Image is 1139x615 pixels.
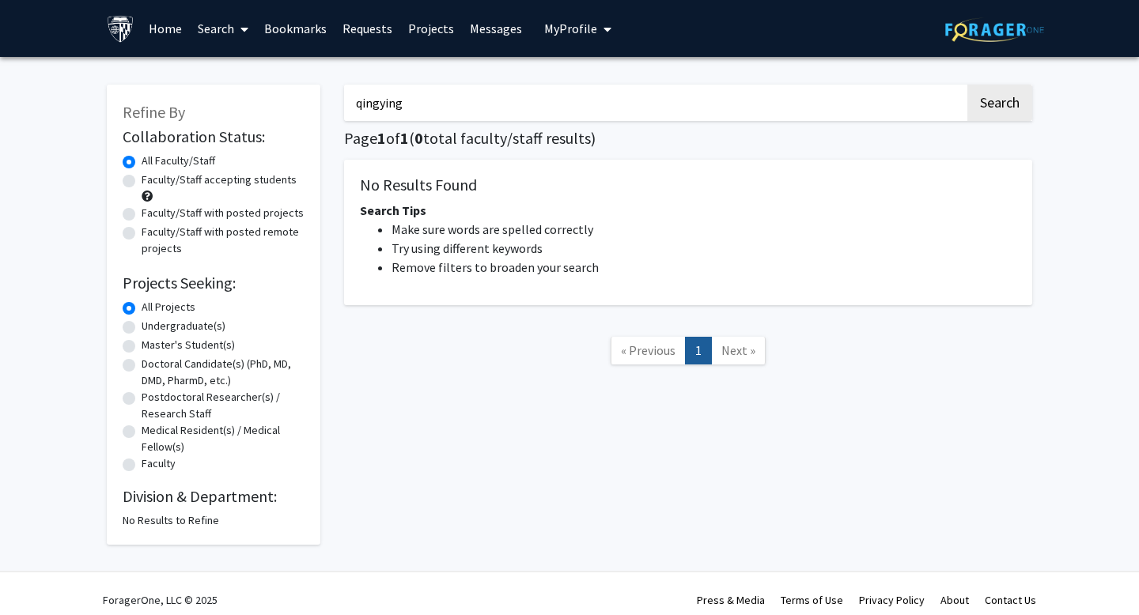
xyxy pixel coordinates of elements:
[344,321,1032,385] nav: Page navigation
[611,337,686,364] a: Previous Page
[711,337,766,364] a: Next Page
[781,593,843,607] a: Terms of Use
[967,85,1032,121] button: Search
[123,274,305,292] h2: Projects Seeking:
[142,224,305,257] label: Faculty/Staff with posted remote projects
[190,1,256,56] a: Search
[344,129,1032,148] h1: Page of ( total faculty/staff results)
[142,153,215,169] label: All Faculty/Staff
[940,593,969,607] a: About
[123,127,305,146] h2: Collaboration Status:
[142,337,235,353] label: Master's Student(s)
[123,512,305,529] div: No Results to Refine
[142,318,225,334] label: Undergraduate(s)
[142,422,305,455] label: Medical Resident(s) / Medical Fellow(s)
[985,593,1036,607] a: Contact Us
[123,102,185,122] span: Refine By
[141,1,190,56] a: Home
[945,17,1044,42] img: ForagerOne Logo
[142,356,305,389] label: Doctoral Candidate(s) (PhD, MD, DMD, PharmD, etc.)
[377,128,386,148] span: 1
[335,1,400,56] a: Requests
[142,299,195,315] label: All Projects
[621,342,675,358] span: « Previous
[123,487,305,506] h2: Division & Department:
[400,128,409,148] span: 1
[859,593,925,607] a: Privacy Policy
[256,1,335,56] a: Bookmarks
[392,239,1016,258] li: Try using different keywords
[360,175,1016,194] h5: No Results Found
[12,544,67,603] iframe: Chat
[400,1,462,56] a: Projects
[392,258,1016,277] li: Remove filters to broaden your search
[414,128,423,148] span: 0
[142,172,297,188] label: Faculty/Staff accepting students
[721,342,755,358] span: Next »
[142,455,176,472] label: Faculty
[142,389,305,422] label: Postdoctoral Researcher(s) / Research Staff
[107,15,134,43] img: Johns Hopkins University Logo
[142,205,304,221] label: Faculty/Staff with posted projects
[697,593,765,607] a: Press & Media
[685,337,712,364] a: 1
[462,1,530,56] a: Messages
[360,202,426,218] span: Search Tips
[392,220,1016,239] li: Make sure words are spelled correctly
[344,85,965,121] input: Search Keywords
[544,21,597,36] span: My Profile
